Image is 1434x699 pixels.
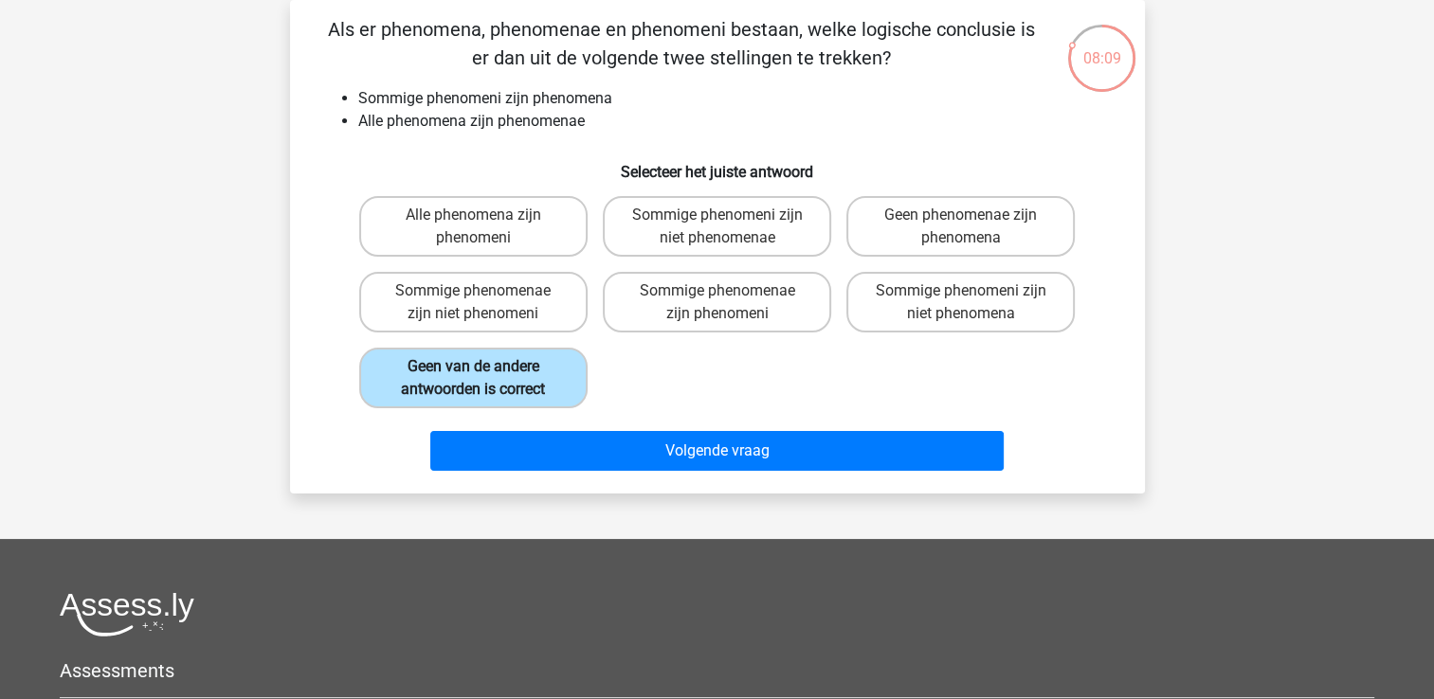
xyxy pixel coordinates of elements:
[320,15,1044,72] p: Als er phenomena, phenomenae en phenomeni bestaan, welke logische conclusie is er dan uit de volg...
[320,148,1115,181] h6: Selecteer het juiste antwoord
[359,196,588,257] label: Alle phenomena zijn phenomeni
[603,196,831,257] label: Sommige phenomeni zijn niet phenomenae
[846,196,1075,257] label: Geen phenomenae zijn phenomena
[430,431,1004,471] button: Volgende vraag
[358,110,1115,133] li: Alle phenomena zijn phenomenae
[1066,23,1137,70] div: 08:09
[846,272,1075,332] label: Sommige phenomeni zijn niet phenomena
[60,592,194,636] img: Assessly logo
[603,272,831,332] label: Sommige phenomenae zijn phenomeni
[60,659,1374,682] h5: Assessments
[358,87,1115,110] li: Sommige phenomeni zijn phenomena
[359,348,588,408] label: Geen van de andere antwoorden is correct
[359,272,588,332] label: Sommige phenomenae zijn niet phenomeni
